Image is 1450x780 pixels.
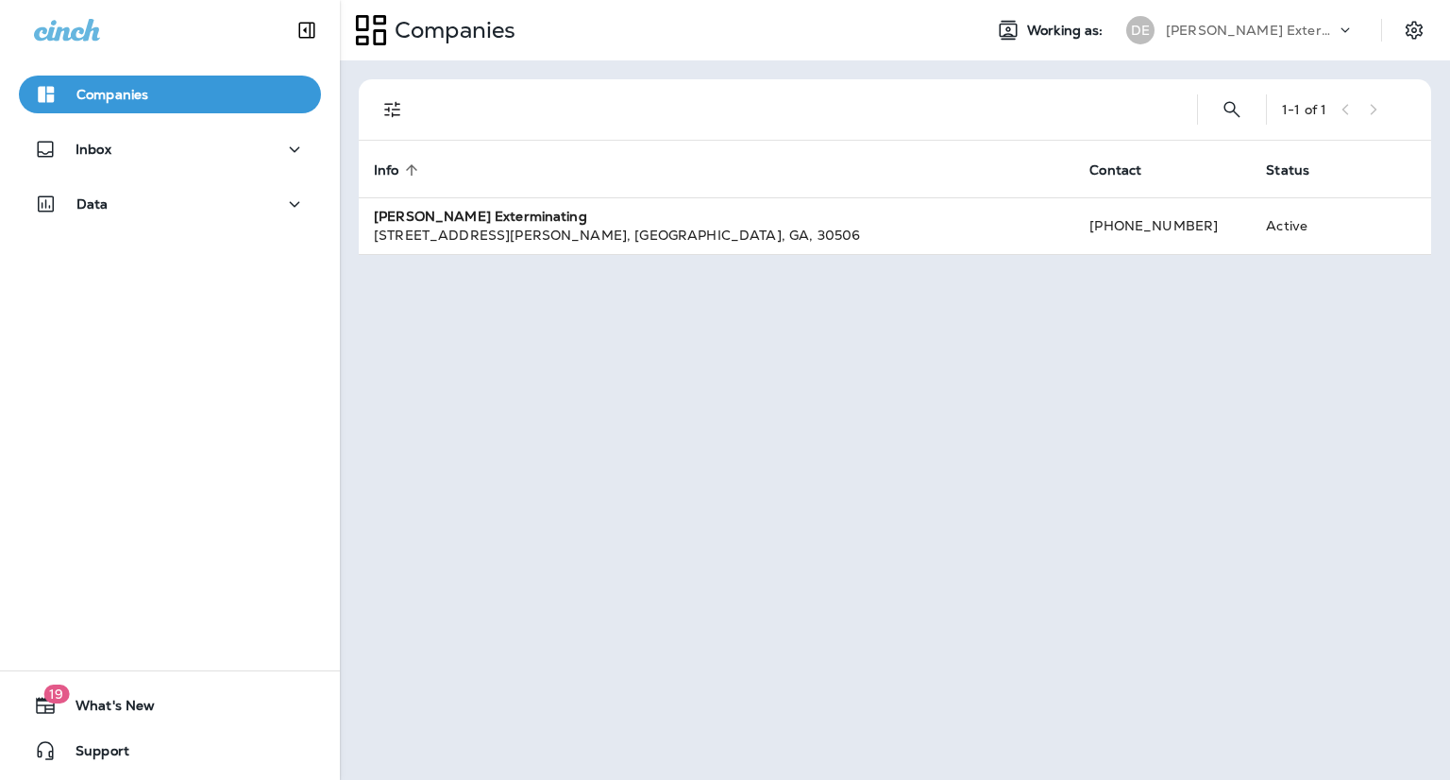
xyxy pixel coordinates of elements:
p: Companies [387,16,515,44]
button: Support [19,732,321,770]
p: [PERSON_NAME] Exterminating [1166,23,1336,38]
button: Data [19,185,321,223]
div: 1 - 1 of 1 [1282,102,1326,117]
button: Search Companies [1213,91,1251,128]
td: Active [1251,197,1359,254]
button: 19What's New [19,687,321,724]
span: Support [57,743,129,766]
button: Companies [19,76,321,113]
span: 19 [43,685,69,704]
span: Status [1266,161,1334,178]
button: Settings [1397,13,1431,47]
span: What's New [57,698,155,721]
button: Inbox [19,130,321,168]
span: Contact [1089,162,1141,178]
div: DE [1126,16,1155,44]
p: Companies [76,87,148,102]
button: Filters [374,91,412,128]
span: Info [374,161,424,178]
td: [PHONE_NUMBER] [1074,197,1251,254]
p: Inbox [76,142,111,157]
span: Contact [1089,161,1166,178]
strong: [PERSON_NAME] Exterminating [374,208,587,225]
span: Status [1266,162,1309,178]
span: Working as: [1027,23,1107,39]
span: Info [374,162,399,178]
div: [STREET_ADDRESS][PERSON_NAME] , [GEOGRAPHIC_DATA] , GA , 30506 [374,226,1059,245]
button: Collapse Sidebar [280,11,333,49]
p: Data [76,196,109,212]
